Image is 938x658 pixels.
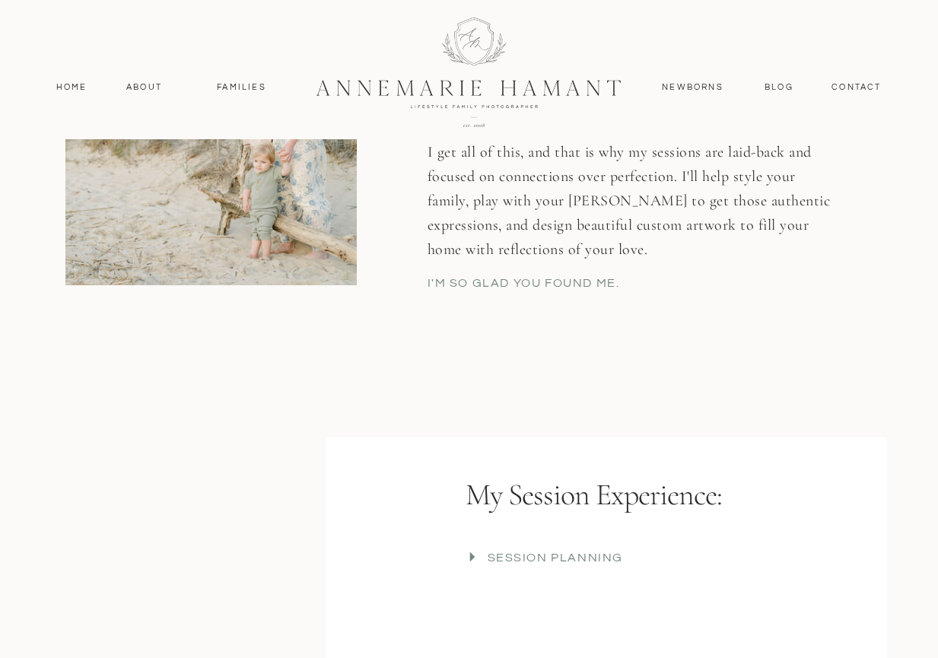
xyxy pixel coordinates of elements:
[428,275,828,296] p: I'm so glad you found me.
[208,81,276,94] a: Families
[824,81,890,94] a: contact
[657,81,730,94] a: Newborns
[762,81,797,94] a: Blog
[122,81,167,94] a: About
[466,476,786,520] h2: My session experience:
[49,81,94,94] a: Home
[488,549,758,575] h3: Session planning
